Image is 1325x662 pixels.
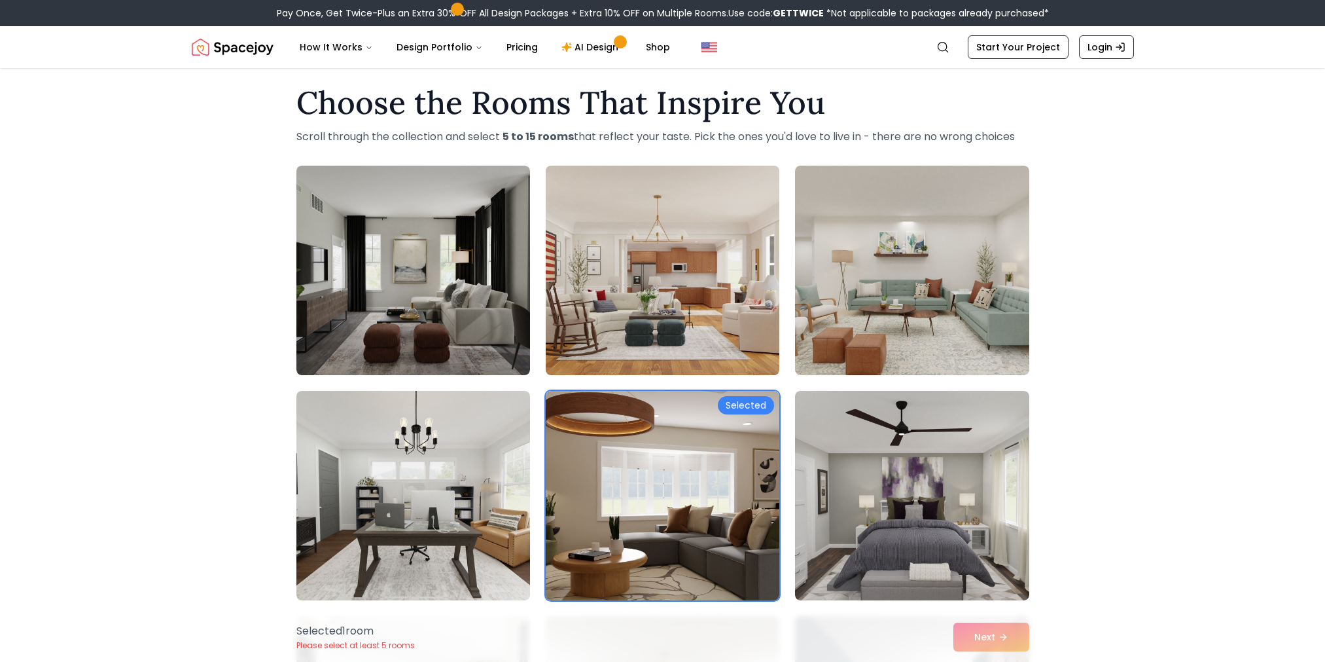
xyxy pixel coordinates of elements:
[795,166,1029,375] img: Room room-3
[277,7,1049,20] div: Pay Once, Get Twice-Plus an Extra 30% OFF All Design Packages + Extra 10% OFF on Multiple Rooms.
[192,26,1134,68] nav: Global
[795,391,1029,600] img: Room room-6
[773,7,824,20] b: GETTWICE
[192,34,274,60] a: Spacejoy
[296,129,1029,145] p: Scroll through the collection and select that reflect your taste. Pick the ones you'd love to liv...
[289,34,680,60] nav: Main
[386,34,493,60] button: Design Portfolio
[296,166,530,375] img: Room room-1
[540,160,785,380] img: Room room-2
[824,7,1049,20] span: *Not applicable to packages already purchased*
[192,34,274,60] img: Spacejoy Logo
[551,34,633,60] a: AI Design
[635,34,680,60] a: Shop
[546,391,779,600] img: Room room-5
[728,7,824,20] span: Use code:
[296,391,530,600] img: Room room-4
[503,129,574,144] strong: 5 to 15 rooms
[289,34,383,60] button: How It Works
[968,35,1069,59] a: Start Your Project
[296,87,1029,119] h1: Choose the Rooms That Inspire You
[296,623,415,639] p: Selected 1 room
[496,34,548,60] a: Pricing
[701,39,717,55] img: United States
[296,640,415,651] p: Please select at least 5 rooms
[718,396,774,414] div: Selected
[1079,35,1134,59] a: Login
